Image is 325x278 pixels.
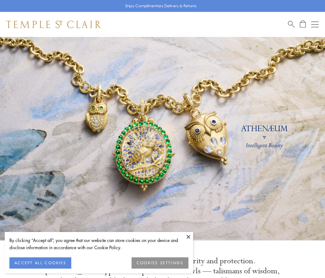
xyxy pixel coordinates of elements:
[6,21,101,28] img: Temple St. Clair
[132,257,188,269] button: COOKIES SETTINGS
[300,20,306,28] a: Open Shopping Bag
[288,20,295,28] a: Search
[9,237,188,251] div: By clicking “Accept all”, you agree that our website can store cookies on your device and disclos...
[125,3,197,9] p: Enjoy Complimentary Delivery & Returns
[9,257,71,269] button: ACCEPT ALL COOKIES
[311,21,319,28] button: Open navigation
